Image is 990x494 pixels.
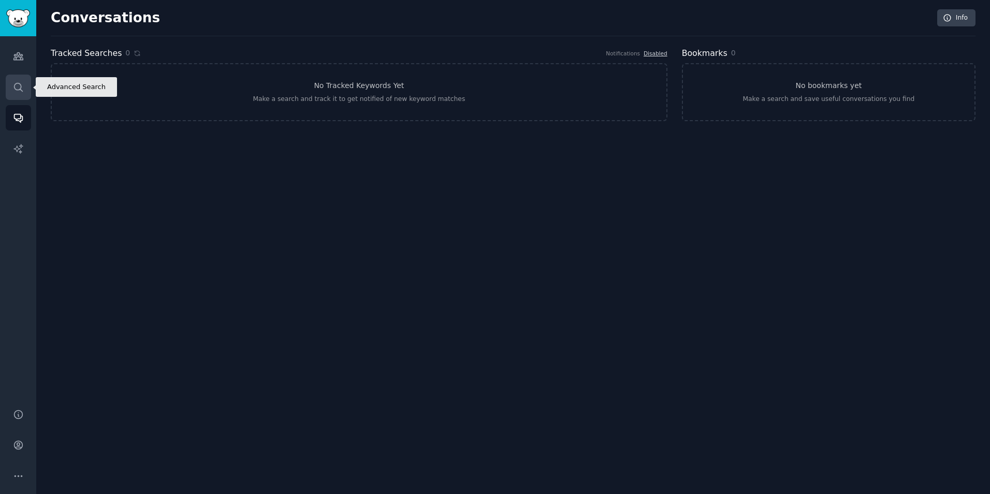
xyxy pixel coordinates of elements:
[644,50,667,56] a: Disabled
[51,47,122,60] h2: Tracked Searches
[731,49,736,57] span: 0
[682,47,727,60] h2: Bookmarks
[314,80,404,91] h3: No Tracked Keywords Yet
[6,9,30,27] img: GummySearch logo
[51,63,667,121] a: No Tracked Keywords YetMake a search and track it to get notified of new keyword matches
[51,10,160,26] h2: Conversations
[937,9,976,27] a: Info
[795,80,862,91] h3: No bookmarks yet
[682,63,976,121] a: No bookmarks yetMake a search and save useful conversations you find
[606,50,640,57] div: Notifications
[253,95,465,104] div: Make a search and track it to get notified of new keyword matches
[742,95,914,104] div: Make a search and save useful conversations you find
[125,48,130,59] span: 0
